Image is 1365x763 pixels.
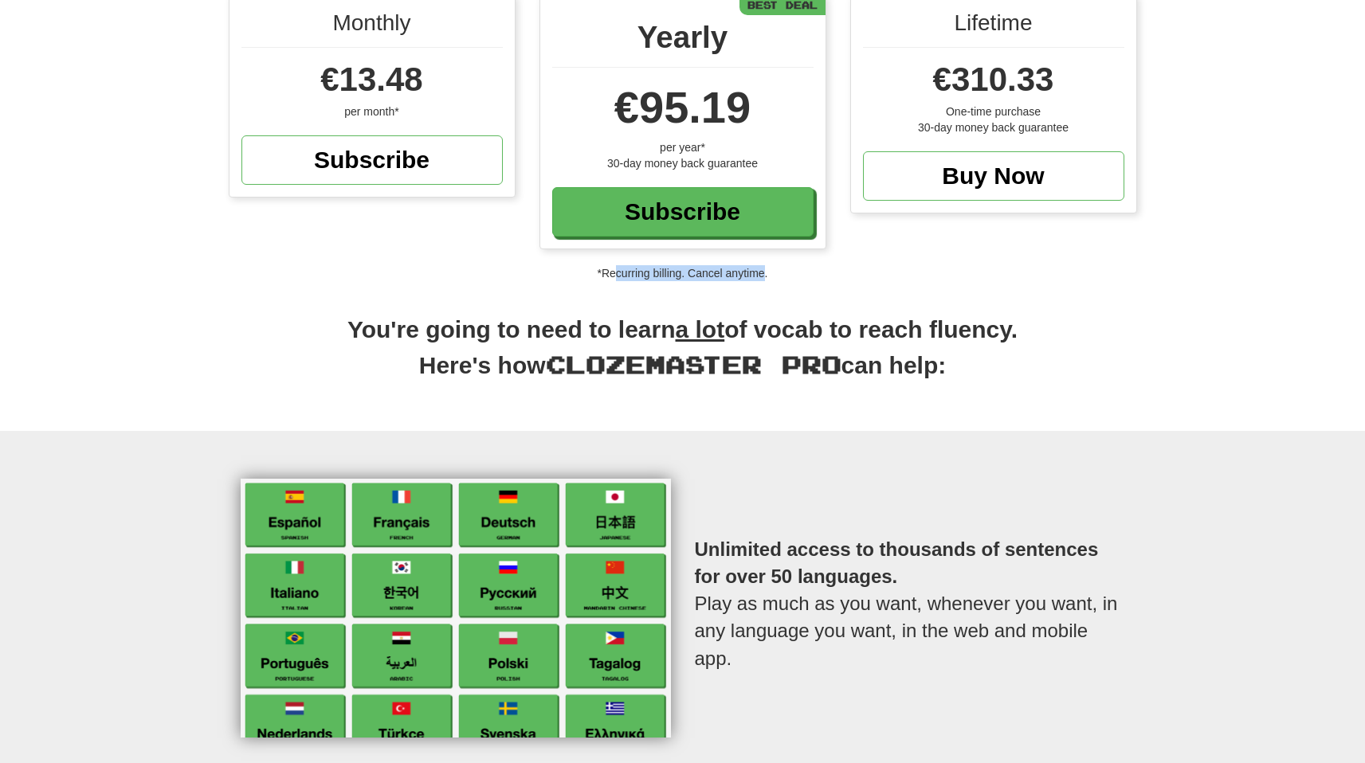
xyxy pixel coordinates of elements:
[695,538,1099,587] strong: Unlimited access to thousands of sentences for over 50 languages.
[229,313,1137,399] h2: You're going to need to learn of vocab to reach fluency. Here's how can help:
[695,504,1125,704] p: Play as much as you want, whenever you want, in any language you want, in the web and mobile app.
[552,139,814,155] div: per year*
[241,7,503,48] div: Monthly
[676,316,725,342] u: a lot
[552,187,814,237] a: Subscribe
[863,119,1124,135] div: 30-day money back guarantee
[241,479,671,738] img: languages-list.png
[241,104,503,119] div: per month*
[863,7,1124,48] div: Lifetime
[863,104,1124,119] div: One-time purchase
[863,151,1124,201] a: Buy Now
[546,350,841,378] span: Clozemaster Pro
[241,135,503,185] a: Subscribe
[320,61,422,98] span: €13.48
[614,82,751,132] span: €95.19
[552,155,814,171] div: 30-day money back guarantee
[933,61,1054,98] span: €310.33
[552,15,814,68] div: Yearly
